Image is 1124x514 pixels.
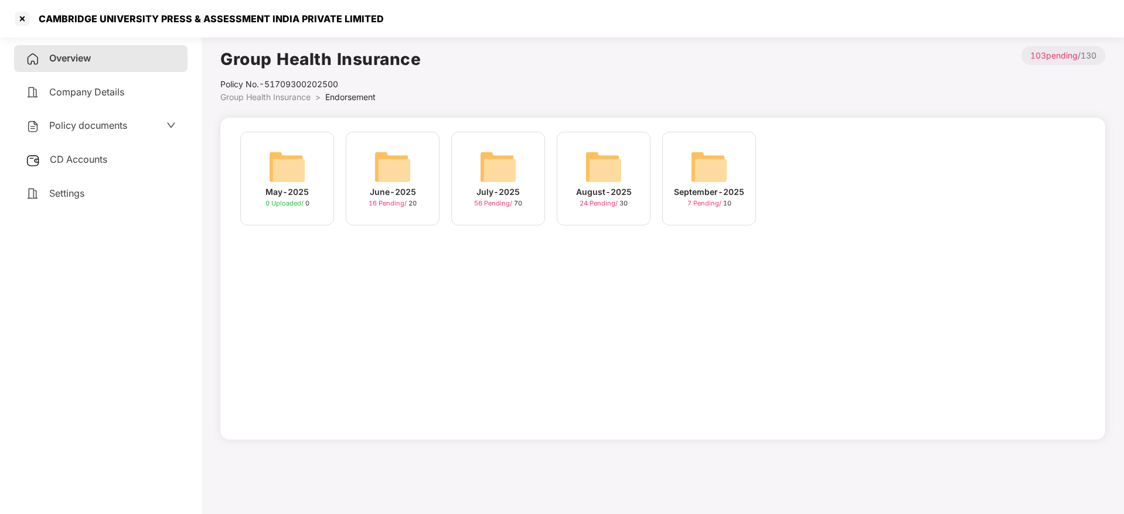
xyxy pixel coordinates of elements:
span: 56 Pending / [474,199,514,207]
img: svg+xml;base64,PHN2ZyB3aWR0aD0iMjUiIGhlaWdodD0iMjQiIHZpZXdCb3g9IjAgMCAyNSAyNCIgZmlsbD0ibm9uZSIgeG... [26,153,40,167]
img: svg+xml;base64,PHN2ZyB4bWxucz0iaHR0cDovL3d3dy53My5vcmcvMjAwMC9zdmciIHdpZHRoPSI2NCIgaGVpZ2h0PSI2NC... [690,148,728,186]
div: CAMBRIDGE UNIVERSITY PRESS & ASSESSMENT INDIA PRIVATE LIMITED [32,13,384,25]
div: June-2025 [370,186,416,198]
div: May-2025 [265,186,309,198]
img: svg+xml;base64,PHN2ZyB4bWxucz0iaHR0cDovL3d3dy53My5vcmcvMjAwMC9zdmciIHdpZHRoPSIyNCIgaGVpZ2h0PSIyNC... [26,85,40,100]
img: svg+xml;base64,PHN2ZyB4bWxucz0iaHR0cDovL3d3dy53My5vcmcvMjAwMC9zdmciIHdpZHRoPSIyNCIgaGVpZ2h0PSIyNC... [26,52,40,66]
img: svg+xml;base64,PHN2ZyB4bWxucz0iaHR0cDovL3d3dy53My5vcmcvMjAwMC9zdmciIHdpZHRoPSIyNCIgaGVpZ2h0PSIyNC... [26,119,40,133]
span: CD Accounts [50,153,107,165]
span: 7 Pending / [687,199,723,207]
img: svg+xml;base64,PHN2ZyB4bWxucz0iaHR0cDovL3d3dy53My5vcmcvMjAwMC9zdmciIHdpZHRoPSI2NCIgaGVpZ2h0PSI2NC... [479,148,517,186]
img: svg+xml;base64,PHN2ZyB4bWxucz0iaHR0cDovL3d3dy53My5vcmcvMjAwMC9zdmciIHdpZHRoPSI2NCIgaGVpZ2h0PSI2NC... [374,148,411,186]
div: August-2025 [576,186,632,198]
img: svg+xml;base64,PHN2ZyB4bWxucz0iaHR0cDovL3d3dy53My5vcmcvMjAwMC9zdmciIHdpZHRoPSIyNCIgaGVpZ2h0PSIyNC... [26,187,40,201]
div: Policy No.- 51709300202500 [220,78,421,91]
img: svg+xml;base64,PHN2ZyB4bWxucz0iaHR0cDovL3d3dy53My5vcmcvMjAwMC9zdmciIHdpZHRoPSI2NCIgaGVpZ2h0PSI2NC... [585,148,622,186]
span: 24 Pending / [580,199,619,207]
div: September-2025 [674,186,744,198]
span: Settings [49,187,84,199]
span: 16 Pending / [369,199,408,207]
div: 70 [474,198,522,208]
span: Endorsement [325,92,376,102]
div: July-2025 [476,186,520,198]
h1: Group Health Insurance [220,46,421,72]
p: / 130 [1021,46,1105,65]
span: down [166,121,176,130]
span: Overview [49,52,91,64]
span: 0 Uploaded / [265,199,305,207]
div: 10 [687,198,731,208]
span: 103 pending [1030,50,1078,60]
div: 0 [265,198,309,208]
span: Policy documents [49,119,127,131]
span: > [315,92,321,102]
span: Company Details [49,86,124,98]
div: 20 [369,198,417,208]
span: Group Health Insurance [220,92,311,102]
div: 30 [580,198,628,208]
img: svg+xml;base64,PHN2ZyB4bWxucz0iaHR0cDovL3d3dy53My5vcmcvMjAwMC9zdmciIHdpZHRoPSI2NCIgaGVpZ2h0PSI2NC... [268,148,306,186]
